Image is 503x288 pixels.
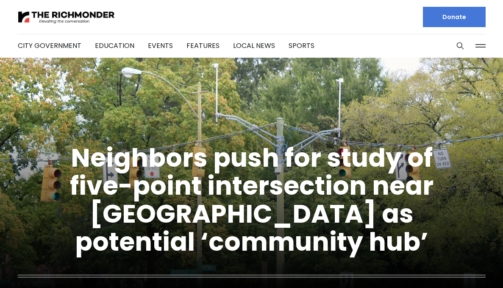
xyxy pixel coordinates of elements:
button: Search this site [454,39,467,52]
a: Sports [289,41,314,50]
a: City Government [18,41,81,50]
a: Neighbors push for study of five-point intersection near [GEOGRAPHIC_DATA] as potential ‘communit... [70,140,434,260]
a: Local News [233,41,275,50]
a: Education [95,41,134,50]
a: Events [148,41,173,50]
a: Features [186,41,220,50]
a: Donate [423,7,486,27]
img: The Richmonder [18,10,115,25]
